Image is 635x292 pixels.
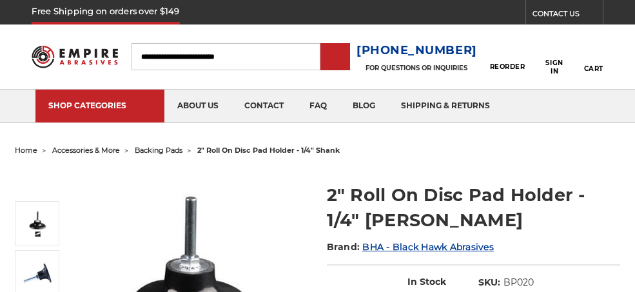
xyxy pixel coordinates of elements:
div: SHOP CATEGORIES [48,101,151,110]
img: 2" Roll On Disc Pad Holder - 1/4" Shank [21,257,54,289]
dd: BP020 [503,276,534,289]
a: blog [340,90,388,122]
span: Sign In [542,59,567,75]
span: In Stock [407,276,446,287]
a: Reorder [490,43,525,70]
img: 2" Roll On Disc Pad Holder - 1/4" Shank [21,208,54,240]
a: [PHONE_NUMBER] [357,41,477,60]
a: Cart [584,38,603,75]
p: FOR QUESTIONS OR INQUIRIES [357,64,477,72]
a: faq [297,90,340,122]
dt: SKU: [478,276,500,289]
a: about us [164,90,231,122]
a: backing pads [135,146,182,155]
h1: 2" Roll On Disc Pad Holder - 1/4" [PERSON_NAME] [327,182,620,233]
img: Empire Abrasives [32,40,117,73]
a: accessories & more [52,146,120,155]
span: Brand: [327,241,360,253]
span: Cart [584,64,603,73]
span: Reorder [490,63,525,71]
a: BHA - Black Hawk Abrasives [362,241,494,253]
a: contact [231,90,297,122]
a: home [15,146,37,155]
input: Submit [322,44,348,70]
a: shipping & returns [388,90,503,122]
a: CONTACT US [532,6,603,24]
span: 2" roll on disc pad holder - 1/4" shank [197,146,340,155]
